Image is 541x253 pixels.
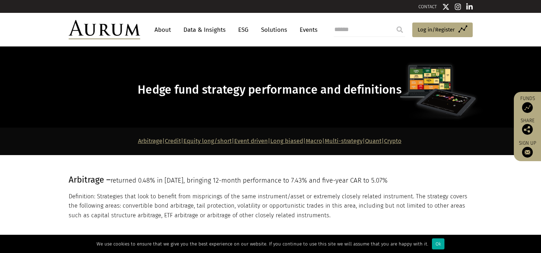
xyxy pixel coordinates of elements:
span: Arbitrage – [69,175,110,185]
a: Multi-strategy [325,138,363,144]
a: Arbitrage [138,138,162,144]
a: Crypto [384,138,402,144]
a: Macro [306,138,322,144]
img: Share this post [522,124,533,135]
a: Sign up [517,140,537,158]
a: CONTACT [418,4,437,9]
a: Solutions [257,23,291,36]
a: Event driven [234,138,268,144]
img: Sign up to our newsletter [522,147,533,158]
img: Linkedin icon [466,3,473,10]
a: Quant [365,138,382,144]
a: Events [296,23,318,36]
a: Log in/Register [412,23,473,38]
a: Long biased [270,138,303,144]
a: Credit [165,138,181,144]
a: Data & Insights [180,23,229,36]
strong: | | | | | | | | [138,138,402,144]
a: About [151,23,174,36]
div: Ok [432,238,444,249]
img: Instagram icon [455,3,461,10]
p: Definition: Strategies that look to benefit from mispricings of the same instrument/asset or extr... [69,192,471,220]
span: Hedge fund strategy performance and definitions [138,83,402,97]
a: Equity long/short [183,138,232,144]
a: ESG [235,23,252,36]
a: Funds [517,95,537,113]
span: returned 0.48% in [DATE], bringing 12-month performance to 7.43% and five-year CAR to 5.07% [110,177,388,184]
div: Share [517,118,537,135]
img: Aurum [69,20,140,39]
span: Log in/Register [418,25,455,34]
input: Submit [393,23,407,37]
img: Twitter icon [442,3,449,10]
img: Access Funds [522,102,533,113]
